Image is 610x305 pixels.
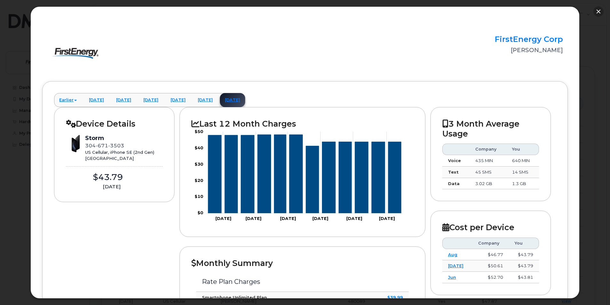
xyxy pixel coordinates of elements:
tspan: $40 [195,145,203,150]
a: [DATE] [193,93,218,107]
tspan: [DATE] [215,216,231,221]
a: [DATE] [220,93,245,107]
a: [DATE] [165,93,191,107]
div: Storm [85,134,154,142]
tspan: [DATE] [347,216,363,221]
td: 45 SMS [470,167,506,178]
tspan: [DATE] [312,216,328,221]
h2: Monthly Summary [191,258,413,268]
td: $43.79 [509,249,539,261]
strong: Data [448,181,460,186]
th: You [506,144,539,155]
td: $46.77 [472,249,509,261]
span: 304 [85,143,124,149]
tspan: $30 [195,161,203,167]
g: Chart [195,129,403,221]
a: [DATE] [138,93,164,107]
span: 3503 [108,143,124,149]
a: [DATE] [111,93,136,107]
div: $43.79 [66,171,150,183]
h2: Device Details [66,119,163,129]
strong: Voice [448,158,461,163]
tspan: [DATE] [379,216,395,221]
strong: Smartphone Unlimited Plan [202,295,267,300]
tspan: $20 [195,178,203,183]
td: 1.3 GB [506,178,539,190]
h2: Last 12 Month Charges [191,119,413,129]
td: 640 MIN [506,155,539,167]
strong: $39.99 [387,295,403,300]
tspan: $50 [195,129,203,134]
div: [DATE] [66,183,157,190]
h2: 3 Month Average Usage [442,119,539,138]
td: $52.70 [472,272,509,283]
div: US Cellular, iPhone SE (2nd Gen) [GEOGRAPHIC_DATA] [85,149,154,161]
td: 14 SMS [506,167,539,178]
td: $50.61 [472,260,509,272]
th: Company [472,238,509,249]
a: Jun [448,275,456,280]
td: 3.02 GB [470,178,506,190]
iframe: Messenger Launcher [582,277,605,300]
tspan: $10 [195,194,203,199]
h2: Cost per Device [442,223,539,232]
tspan: [DATE] [280,216,296,221]
tspan: [DATE] [245,216,261,221]
a: [DATE] [448,263,463,268]
h3: Rate Plan Charges [202,278,403,285]
td: $43.79 [509,260,539,272]
tspan: $0 [197,210,203,215]
th: Company [470,144,506,155]
a: Aug [448,252,457,257]
td: $43.81 [509,272,539,283]
th: You [509,238,539,249]
g: Series [208,135,401,213]
strong: Text [448,169,459,175]
td: 435 MIN [470,155,506,167]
